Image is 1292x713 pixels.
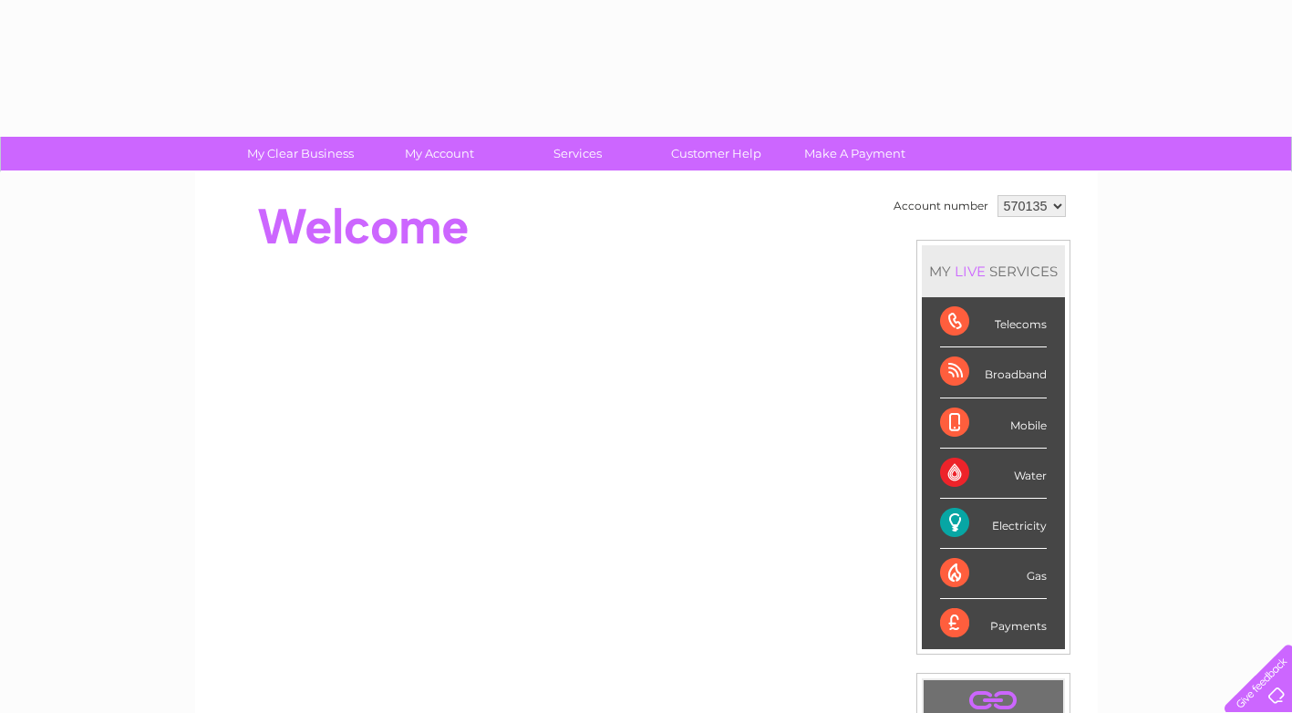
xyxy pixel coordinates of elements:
[889,191,993,222] td: Account number
[641,137,791,170] a: Customer Help
[225,137,376,170] a: My Clear Business
[940,398,1047,449] div: Mobile
[940,347,1047,398] div: Broadband
[364,137,514,170] a: My Account
[940,449,1047,499] div: Water
[940,499,1047,549] div: Electricity
[940,549,1047,599] div: Gas
[940,297,1047,347] div: Telecoms
[780,137,930,170] a: Make A Payment
[951,263,989,280] div: LIVE
[940,599,1047,648] div: Payments
[922,245,1065,297] div: MY SERVICES
[502,137,653,170] a: Services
